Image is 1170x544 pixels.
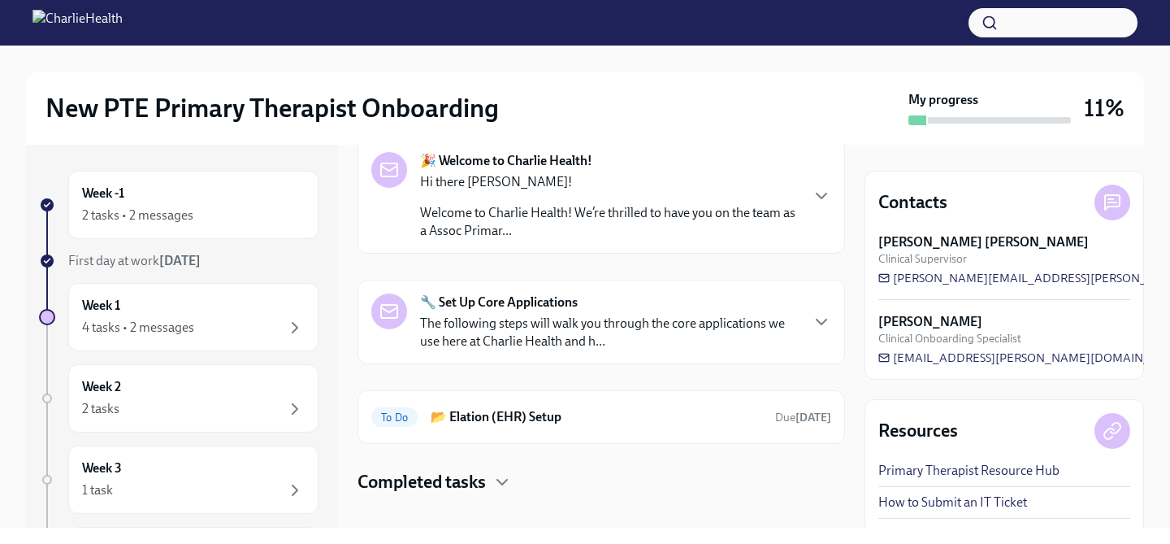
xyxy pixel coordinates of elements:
[420,315,799,350] p: The following steps will walk you through the core applications we use here at Charlie Health and...
[45,92,499,124] h2: New PTE Primary Therapist Onboarding
[82,207,193,224] div: 2 tasks • 2 messages
[39,171,318,239] a: Week -12 tasks • 2 messages
[795,411,831,424] strong: [DATE]
[82,481,113,499] div: 1 task
[1084,94,1124,123] h3: 11%
[431,408,762,426] h6: 📂 Elation (EHR) Setup
[878,233,1089,251] strong: [PERSON_NAME] [PERSON_NAME]
[878,462,1059,480] a: Primary Therapist Resource Hub
[371,404,831,430] a: To Do📂 Elation (EHR) SetupDue[DATE]
[878,419,958,443] h4: Resources
[878,494,1027,511] a: How to Submit an IT Ticket
[82,459,122,477] h6: Week 3
[878,331,1021,346] span: Clinical Onboarding Specialist
[420,173,799,191] p: Hi there [PERSON_NAME]!
[68,253,201,268] span: First day at work
[420,294,578,311] strong: 🔧 Set Up Core Applications
[357,470,845,494] div: Completed tasks
[39,446,318,514] a: Week 31 task
[39,252,318,270] a: First day at work[DATE]
[32,10,123,36] img: CharlieHealth
[878,313,982,331] strong: [PERSON_NAME]
[878,190,947,215] h4: Contacts
[357,470,486,494] h4: Completed tasks
[775,411,831,424] span: Due
[420,204,799,240] p: Welcome to Charlie Health! We’re thrilled to have you on the team as a Assoc Primar...
[82,297,120,315] h6: Week 1
[371,411,418,424] span: To Do
[775,410,831,425] span: October 3rd, 2025 09:00
[878,251,967,267] span: Clinical Supervisor
[82,319,194,337] div: 4 tasks • 2 messages
[39,283,318,351] a: Week 14 tasks • 2 messages
[82,400,119,418] div: 2 tasks
[159,253,201,268] strong: [DATE]
[908,91,978,109] strong: My progress
[82,378,121,396] h6: Week 2
[420,152,592,170] strong: 🎉 Welcome to Charlie Health!
[82,185,124,202] h6: Week -1
[39,364,318,433] a: Week 22 tasks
